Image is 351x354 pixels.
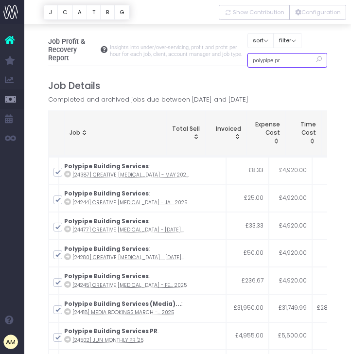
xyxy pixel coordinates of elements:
[246,111,285,156] th: Expense Cost: activate to sort column ascending
[44,5,130,20] div: Vertical button group
[269,240,312,267] td: £4,920.00
[100,5,115,20] button: B
[167,111,205,156] th: Total Sell: activate to sort column ascending
[72,199,187,206] abbr: [24244] Creative Retainer - January 2025
[247,33,274,48] button: sort
[289,5,346,20] button: Configuration
[226,322,269,350] td: £4,955.00
[72,5,88,20] button: A
[59,185,226,212] td: :
[269,185,312,212] td: £4,920.00
[72,226,184,233] abbr: [24477] Creative Retainer - June 2025
[64,162,149,170] strong: Polypipe Building Services
[107,42,247,57] small: Insights into under/over-servicing, profit and profit per hour for each job, client, account mana...
[219,5,290,20] button: Show Contribution
[219,5,346,20] div: Vertical button group
[64,217,149,225] strong: Polypipe Building Services
[3,335,18,349] img: images/default_profile_image.png
[72,171,189,178] abbr: [24387] Creative Retainer - May 2025
[269,295,312,322] td: £31,749.99
[247,53,328,68] input: Search...
[290,121,316,138] span: Time Cost
[59,157,226,185] td: :
[226,157,269,185] td: £8.33
[48,80,328,91] h4: Job Details
[59,322,226,350] td: :
[269,322,312,350] td: £5,500.00
[48,37,247,62] h3: Job Profit & Recovery Report
[87,5,101,20] button: T
[269,267,312,295] td: £4,920.00
[72,254,184,261] abbr: [24280] Creative Retainer - April 2025
[226,212,269,240] td: £33.33
[233,8,284,17] span: Show Contribution
[59,267,226,295] td: :
[59,295,226,322] td: :
[269,157,312,185] td: £4,920.00
[48,95,248,105] span: Completed and archived jobs due between [DATE] and [DATE]
[44,5,58,20] button: J
[226,240,269,267] td: £50.00
[72,336,143,344] abbr: [24502] Jun Monthly PR '25
[252,121,280,138] span: Expense Cost
[64,300,181,308] strong: Polypipe Building Services (Media)...
[172,125,200,134] span: Total Sell
[211,125,241,142] div: Invoiced
[64,245,149,253] strong: Polypipe Building Services
[269,212,312,240] td: £4,920.00
[273,33,301,48] button: filter
[226,295,269,322] td: £31,950.00
[59,240,226,267] td: :
[226,185,269,212] td: £25.00
[114,5,130,20] button: G
[285,111,321,156] th: Time Cost: activate to sort column ascending
[72,282,187,289] abbr: [24245] Creative Retainer - February 2025
[57,5,73,20] button: C
[205,111,246,156] th: Invoiced: activate to sort column ascending
[59,212,226,240] td: :
[64,327,158,335] strong: Polypipe Building Services PR
[64,111,167,156] th: Job: activate to sort column ascending
[226,267,269,295] td: £236.67
[70,129,161,138] div: Job
[72,309,174,316] abbr: [24418] Media Bookings March - August 2025
[64,272,149,280] strong: Polypipe Building Services
[64,190,149,197] strong: Polypipe Building Services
